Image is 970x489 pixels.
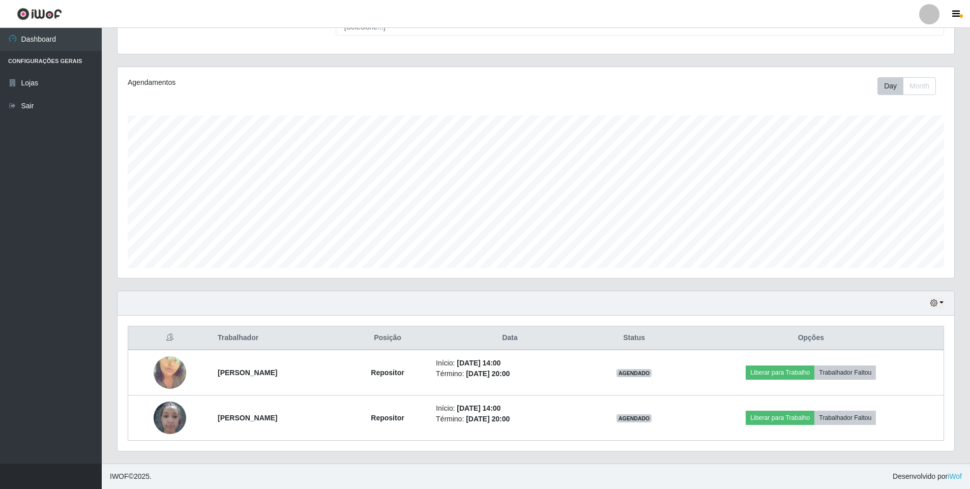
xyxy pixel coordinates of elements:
[466,370,510,378] time: [DATE] 20:00
[436,369,584,379] li: Término:
[590,326,679,350] th: Status
[110,472,129,480] span: IWOF
[436,358,584,369] li: Início:
[814,365,876,380] button: Trabalhador Faltou
[877,77,944,95] div: Toolbar with button groups
[436,403,584,414] li: Início:
[154,344,186,402] img: 1754928869787.jpeg
[457,404,501,412] time: [DATE] 14:00
[128,77,459,88] div: Agendamentos
[430,326,590,350] th: Data
[877,77,936,95] div: First group
[218,414,277,422] strong: [PERSON_NAME]
[903,77,936,95] button: Month
[877,77,903,95] button: Day
[616,369,652,377] span: AGENDADO
[893,471,962,482] span: Desenvolvido por
[110,471,152,482] span: © 2025 .
[616,414,652,422] span: AGENDADO
[436,414,584,424] li: Término:
[371,369,404,377] strong: Repositor
[679,326,944,350] th: Opções
[746,365,814,380] button: Liberar para Trabalho
[457,359,501,367] time: [DATE] 14:00
[466,415,510,423] time: [DATE] 20:00
[17,8,62,20] img: CoreUI Logo
[212,326,345,350] th: Trabalhador
[154,396,186,439] img: 1754258368800.jpeg
[746,411,814,425] button: Liberar para Trabalho
[814,411,876,425] button: Trabalhador Faltou
[345,326,430,350] th: Posição
[948,472,962,480] a: iWof
[218,369,277,377] strong: [PERSON_NAME]
[371,414,404,422] strong: Repositor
